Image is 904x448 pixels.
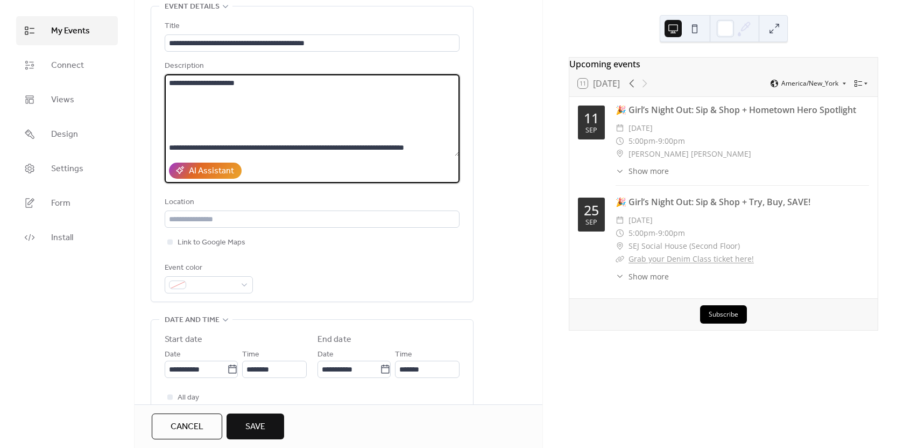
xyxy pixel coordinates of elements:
[16,154,118,183] a: Settings
[628,254,754,264] a: Grab your Denim Class ticket here!
[658,135,685,148] span: 9:00pm
[616,165,624,177] div: ​
[616,227,624,240] div: ​
[616,148,624,160] div: ​
[655,135,658,148] span: -
[616,196,810,208] a: 🎉 Girl’s Night Out: Sip & Shop + Try, Buy, SAVE!
[585,219,597,226] div: Sep
[189,165,234,178] div: AI Assistant
[584,111,599,125] div: 11
[51,25,90,38] span: My Events
[165,1,220,13] span: Event details
[242,348,259,361] span: Time
[781,80,838,87] span: America/New_York
[178,236,245,249] span: Link to Google Maps
[51,128,78,141] span: Design
[658,227,685,240] span: 9:00pm
[655,227,658,240] span: -
[165,262,251,275] div: Event color
[317,333,351,346] div: End date
[245,421,265,433] span: Save
[165,333,202,346] div: Start date
[169,163,242,179] button: AI Assistant
[395,348,412,361] span: Time
[628,135,655,148] span: 5:00pm
[165,60,457,73] div: Description
[628,214,653,227] span: [DATE]
[616,135,624,148] div: ​
[616,240,624,253] div: ​
[152,414,222,439] button: Cancel
[616,271,669,282] button: ​Show more
[16,223,118,252] a: Install
[16,51,118,80] a: Connect
[628,240,740,253] span: SEJ Social House (Second Floor)
[16,85,118,114] a: Views
[628,227,655,240] span: 5:00pm
[569,58,878,71] div: Upcoming events
[616,214,624,227] div: ​
[700,305,747,324] button: Subscribe
[165,348,181,361] span: Date
[16,120,118,149] a: Design
[165,196,457,209] div: Location
[585,127,597,134] div: Sep
[51,163,83,176] span: Settings
[178,391,199,404] span: All day
[227,414,284,439] button: Save
[317,348,334,361] span: Date
[616,271,624,282] div: ​
[628,165,669,177] span: Show more
[171,421,203,433] span: Cancel
[628,148,751,160] span: [PERSON_NAME] [PERSON_NAME]
[51,59,84,72] span: Connect
[51,94,74,107] span: Views
[616,253,624,265] div: ​
[616,103,869,116] div: 🎉 Girl’s Night Out: Sip & Shop + Hometown Hero Spotlight
[616,122,624,135] div: ​
[584,204,599,217] div: 25
[16,188,118,218] a: Form
[51,232,73,244] span: Install
[616,165,669,177] button: ​Show more
[165,314,220,327] span: Date and time
[51,197,70,210] span: Form
[628,271,669,282] span: Show more
[16,16,118,45] a: My Events
[165,20,457,33] div: Title
[628,122,653,135] span: [DATE]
